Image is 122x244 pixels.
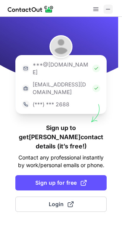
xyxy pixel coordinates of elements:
[33,61,89,76] p: ***@[DOMAIN_NAME]
[15,197,107,212] button: Login
[15,175,107,190] button: Sign up for free
[22,65,30,72] img: https://contactout.com/extension/app/static/media/login-email-icon.f64bce713bb5cd1896fef81aa7b14a...
[22,85,30,92] img: https://contactout.com/extension/app/static/media/login-work-icon.638a5007170bc45168077fde17b29a1...
[15,123,107,151] h1: Sign up to get [PERSON_NAME] contact details (it’s free!)
[49,35,73,58] img: Alejo Pijuan
[15,154,107,169] p: Contact any professional instantly by work/personal emails or phone.
[92,85,100,92] img: Check Icon
[8,5,54,14] img: ContactOut v5.3.10
[33,81,89,96] p: [EMAIL_ADDRESS][DOMAIN_NAME]
[35,179,87,187] span: Sign up for free
[92,65,100,72] img: Check Icon
[22,101,30,108] img: https://contactout.com/extension/app/static/media/login-phone-icon.bacfcb865e29de816d437549d7f4cb...
[49,200,74,208] span: Login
